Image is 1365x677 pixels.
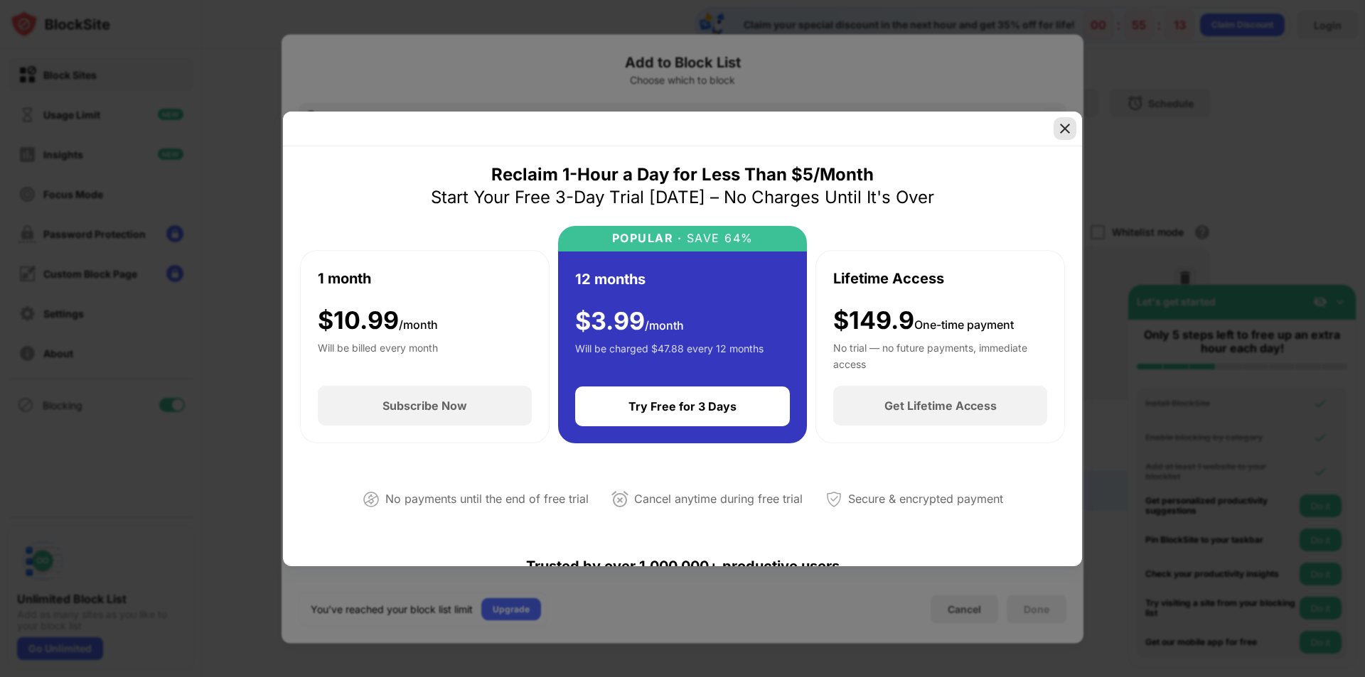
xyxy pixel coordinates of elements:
div: Trusted by over 1,000,000+ productive users [300,532,1065,600]
div: POPULAR · [612,232,682,245]
span: /month [399,318,438,332]
div: Secure & encrypted payment [848,489,1003,509]
span: /month [645,318,684,332]
div: $ 10.99 [318,306,438,335]
div: Lifetime Access [833,268,944,289]
div: $149.9 [833,306,1014,335]
div: Will be charged $47.88 every 12 months [575,341,764,369]
img: not-paying [363,491,380,508]
img: cancel-anytime [611,491,628,508]
div: Cancel anytime during free trial [634,489,803,509]
div: Subscribe Now [382,399,467,413]
div: Will be billed every month [318,340,438,369]
div: Try Free for 3 Days [628,399,737,413]
div: SAVE 64% [682,232,754,245]
div: 1 month [318,268,371,289]
div: Reclaim 1-Hour a Day for Less Than $5/Month [491,163,874,186]
img: secured-payment [825,491,842,508]
div: No trial — no future payments, immediate access [833,340,1047,369]
span: One-time payment [914,318,1014,332]
div: Get Lifetime Access [884,399,997,413]
div: $ 3.99 [575,307,684,336]
div: No payments until the end of free trial [385,489,589,509]
div: 12 months [575,269,646,290]
div: Start Your Free 3-Day Trial [DATE] – No Charges Until It's Over [431,186,934,209]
